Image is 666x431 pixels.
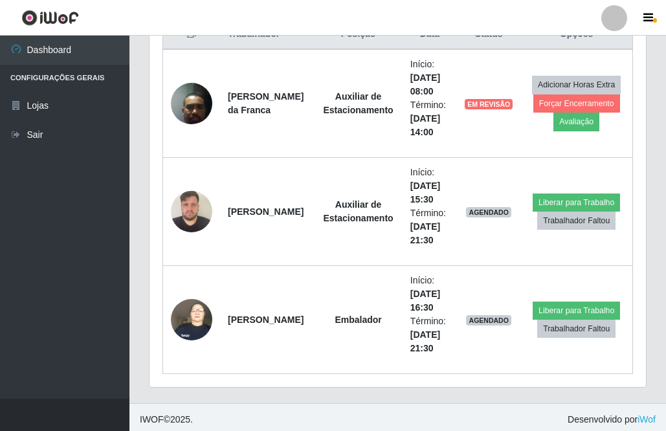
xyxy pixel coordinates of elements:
li: Início: [410,166,449,206]
button: Trabalhador Faltou [537,212,616,230]
strong: Auxiliar de Estacionamento [324,91,394,115]
img: CoreUI Logo [21,10,79,26]
strong: Auxiliar de Estacionamento [324,199,394,223]
time: [DATE] 21:30 [410,329,440,353]
strong: [PERSON_NAME] da Franca [228,91,304,115]
button: Adicionar Horas Extra [532,76,621,94]
time: [DATE] 15:30 [410,181,440,204]
time: [DATE] 14:00 [410,113,440,137]
li: Início: [410,58,449,98]
button: Forçar Encerramento [533,94,620,113]
time: [DATE] 16:30 [410,289,440,313]
li: Término: [410,206,449,247]
strong: [PERSON_NAME] [228,315,304,325]
button: Trabalhador Faltou [537,320,616,338]
time: [DATE] 08:00 [410,72,440,96]
button: Liberar para Trabalho [533,302,620,320]
strong: [PERSON_NAME] [228,206,304,217]
li: Início: [410,274,449,315]
span: EM REVISÃO [465,99,513,109]
li: Término: [410,315,449,355]
span: © 2025 . [140,413,193,426]
button: Avaliação [553,113,599,131]
span: IWOF [140,414,164,425]
strong: Embalador [335,315,381,325]
img: 1723623614898.jpeg [171,292,212,347]
span: Desenvolvido por [568,413,656,426]
li: Término: [410,98,449,139]
a: iWof [638,414,656,425]
time: [DATE] 21:30 [410,221,440,245]
button: Liberar para Trabalho [533,193,620,212]
img: 1733931540736.jpeg [171,184,212,239]
span: AGENDADO [466,315,511,326]
span: AGENDADO [466,207,511,217]
img: 1692747616301.jpeg [171,76,212,131]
